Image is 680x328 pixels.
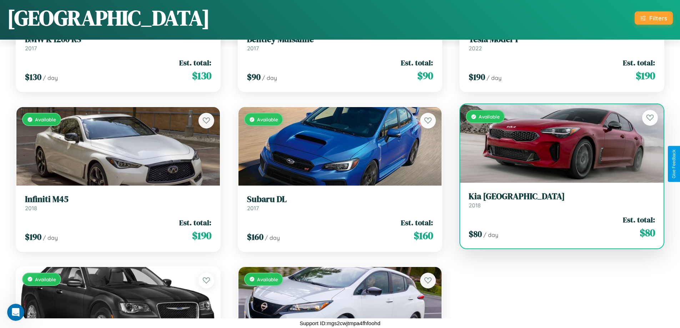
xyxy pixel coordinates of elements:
span: / day [43,234,58,241]
span: $ 190 [192,228,211,243]
span: Est. total: [179,217,211,228]
span: / day [483,231,498,238]
span: / day [262,74,277,81]
span: 2017 [247,205,259,212]
div: Filters [649,14,667,22]
h3: Tesla Model Y [469,34,655,45]
span: 2018 [469,202,481,209]
h3: BMW K 1200 RS [25,34,211,45]
h3: Subaru DL [247,194,433,205]
p: Support ID: mgs2cwjtmpa4fhfoohd [300,318,381,328]
a: BMW K 1200 RS2017 [25,34,211,52]
span: $ 80 [469,228,482,240]
span: 2017 [247,45,259,52]
span: Est. total: [623,57,655,68]
span: 2017 [25,45,37,52]
span: $ 190 [469,71,485,83]
span: 2022 [469,45,482,52]
span: 2018 [25,205,37,212]
span: $ 90 [247,71,261,83]
span: $ 190 [636,69,655,83]
span: / day [487,74,502,81]
button: Filters [635,11,673,25]
span: Available [35,276,56,282]
span: Available [35,116,56,122]
span: $ 160 [414,228,433,243]
span: $ 160 [247,231,263,243]
a: Kia [GEOGRAPHIC_DATA]2018 [469,191,655,209]
a: Subaru DL2017 [247,194,433,212]
span: $ 190 [25,231,41,243]
h3: Infiniti M45 [25,194,211,205]
span: Est. total: [179,57,211,68]
span: / day [265,234,280,241]
a: Tesla Model Y2022 [469,34,655,52]
span: Est. total: [623,215,655,225]
a: Infiniti M452018 [25,194,211,212]
span: $ 130 [192,69,211,83]
h3: Kia [GEOGRAPHIC_DATA] [469,191,655,202]
span: $ 90 [417,69,433,83]
span: Available [257,116,278,122]
h3: Bentley Mulsanne [247,34,433,45]
span: Est. total: [401,57,433,68]
span: Est. total: [401,217,433,228]
span: $ 130 [25,71,41,83]
span: Available [257,276,278,282]
div: Give Feedback [671,150,676,178]
span: / day [43,74,58,81]
span: Available [479,113,500,120]
iframe: Intercom live chat [7,304,24,321]
h1: [GEOGRAPHIC_DATA] [7,3,210,32]
a: Bentley Mulsanne2017 [247,34,433,52]
span: $ 80 [640,226,655,240]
